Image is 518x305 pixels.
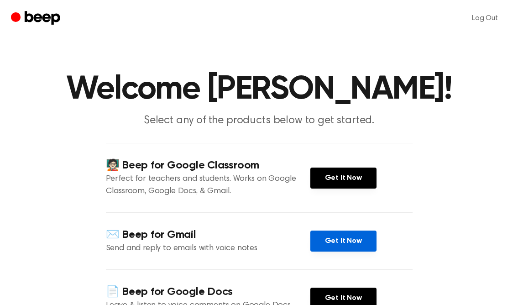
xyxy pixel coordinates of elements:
[106,284,310,300] h4: 📄 Beep for Google Docs
[106,173,310,198] p: Perfect for teachers and students. Works on Google Classroom, Google Docs, & Gmail.
[106,158,310,173] h4: 🧑🏻‍🏫 Beep for Google Classroom
[106,242,310,255] p: Send and reply to emails with voice notes
[84,113,434,128] p: Select any of the products below to get started.
[463,7,507,29] a: Log Out
[11,10,63,27] a: Beep
[26,73,493,106] h1: Welcome [PERSON_NAME]!
[310,231,377,252] a: Get It Now
[106,227,310,242] h4: ✉️ Beep for Gmail
[310,168,377,189] a: Get It Now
